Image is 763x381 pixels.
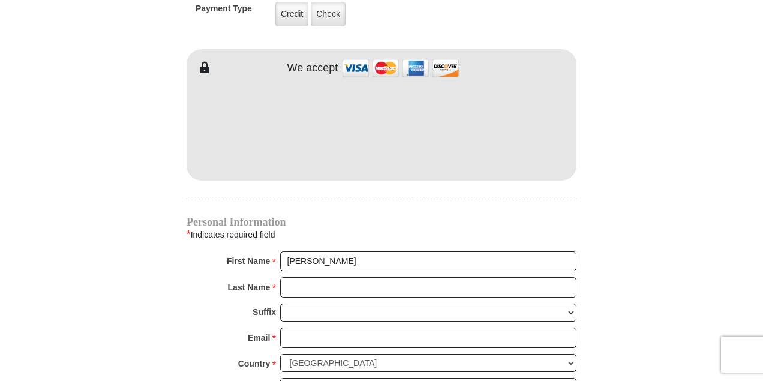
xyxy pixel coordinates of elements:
strong: Country [238,355,271,372]
div: Indicates required field [187,227,576,242]
strong: Last Name [228,279,271,296]
strong: Suffix [253,304,276,320]
img: credit cards accepted [341,55,461,81]
label: Check [311,2,346,26]
h4: We accept [287,62,338,75]
strong: Email [248,329,270,346]
h4: Personal Information [187,217,576,227]
strong: First Name [227,253,270,269]
h5: Payment Type [196,4,252,20]
label: Credit [275,2,308,26]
